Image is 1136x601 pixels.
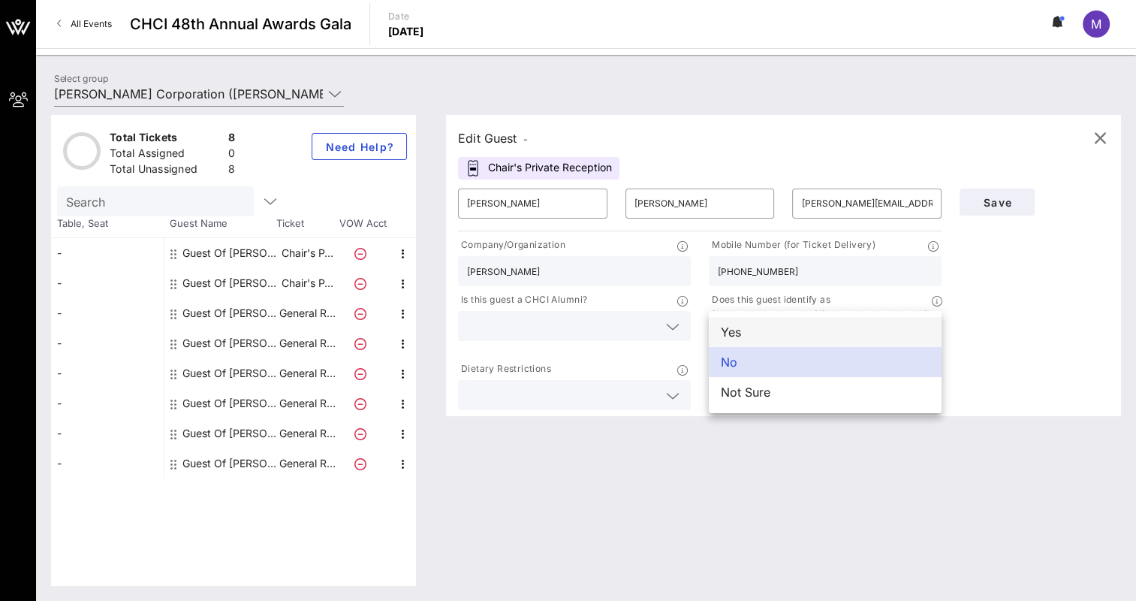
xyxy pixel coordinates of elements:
[277,238,337,268] p: Chair's P…
[228,162,235,180] div: 8
[110,130,222,149] div: Total Tickets
[336,216,389,231] span: VOW Acct
[1091,17,1101,32] span: M
[228,130,235,149] div: 8
[276,216,336,231] span: Ticket
[709,317,942,347] div: Yes
[1083,11,1110,38] div: M
[110,162,222,180] div: Total Unassigned
[51,418,164,448] div: -
[51,358,164,388] div: -
[634,192,766,216] input: Last Name*
[277,328,337,358] p: General R…
[312,133,407,160] button: Need Help?
[51,268,164,298] div: -
[51,328,164,358] div: -
[277,418,337,448] p: General R…
[51,448,164,479] div: -
[182,388,277,418] div: Guest Of McDonald's Corporation
[277,298,337,328] p: General R…
[54,73,108,84] label: Select group
[277,448,337,479] p: General R…
[51,216,164,231] span: Table, Seat
[130,13,351,35] span: CHCI 48th Annual Awards Gala
[51,388,164,418] div: -
[110,146,222,165] div: Total Assigned
[182,298,277,328] div: Guest Of McDonald's Corporation
[182,448,277,479] div: Guest Of McDonald's Corporation
[709,377,942,407] div: Not Sure
[458,157,619,180] div: Chair's Private Reception
[458,128,528,149] div: Edit Guest
[458,361,551,377] p: Dietary Restrictions
[709,292,932,322] p: Does this guest identify as [DEMOGRAPHIC_DATA]/[DEMOGRAPHIC_DATA]?
[388,9,424,24] p: Date
[324,140,394,153] span: Need Help?
[709,347,942,377] div: No
[182,358,277,388] div: Guest Of McDonald's Corporation
[164,216,276,231] span: Guest Name
[277,388,337,418] p: General R…
[458,292,587,308] p: Is this guest a CHCI Alumni?
[182,418,277,448] div: Guest Of McDonald's Corporation
[458,237,565,253] p: Company/Organization
[467,192,598,216] input: First Name*
[182,238,277,268] div: Guest Of McDonald's Corporation
[51,298,164,328] div: -
[801,192,933,216] input: Email*
[51,238,164,268] div: -
[277,268,337,298] p: Chair's P…
[960,189,1035,216] button: Save
[182,268,277,298] div: Guest Of McDonald's Corporation
[71,18,112,29] span: All Events
[277,358,337,388] p: General R…
[228,146,235,165] div: 0
[523,134,528,145] span: -
[388,24,424,39] p: [DATE]
[182,328,277,358] div: Guest Of McDonald's Corporation
[48,12,121,36] a: All Events
[709,237,875,253] p: Mobile Number (for Ticket Delivery)
[972,196,1023,209] span: Save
